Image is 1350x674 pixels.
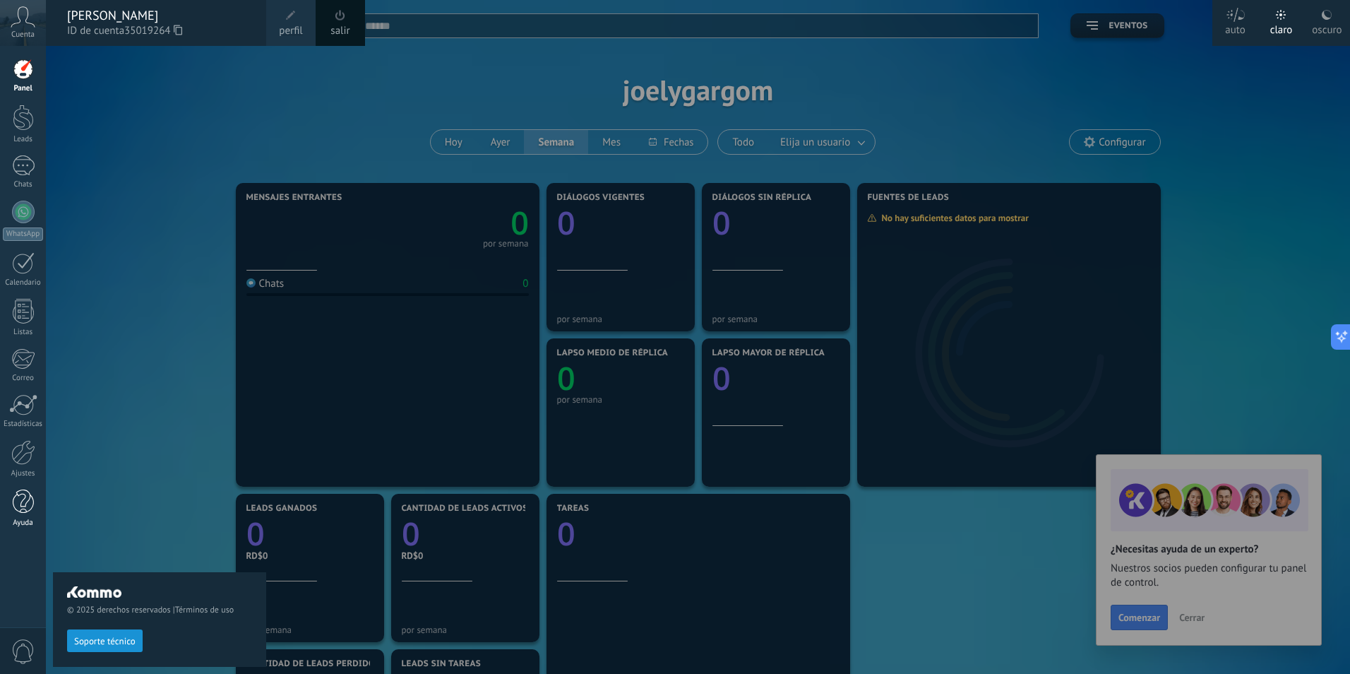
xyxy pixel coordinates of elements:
div: Chats [3,180,44,189]
div: [PERSON_NAME] [67,8,252,23]
div: Panel [3,84,44,93]
div: Correo [3,374,44,383]
div: oscuro [1312,9,1342,46]
div: Ayuda [3,519,44,528]
div: WhatsApp [3,227,43,241]
a: Soporte técnico [67,635,143,646]
a: salir [330,23,350,39]
span: Cuenta [11,30,35,40]
div: claro [1270,9,1293,46]
span: ID de cuenta [67,23,252,39]
span: © 2025 derechos reservados | [67,605,252,615]
span: perfil [279,23,302,39]
button: Soporte técnico [67,629,143,652]
div: Estadísticas [3,420,44,429]
div: Calendario [3,278,44,288]
div: auto [1225,9,1246,46]
div: Leads [3,135,44,144]
a: Términos de uso [175,605,234,615]
div: Ajustes [3,469,44,478]
div: Listas [3,328,44,337]
span: 35019264 [124,23,182,39]
span: Soporte técnico [74,637,136,646]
